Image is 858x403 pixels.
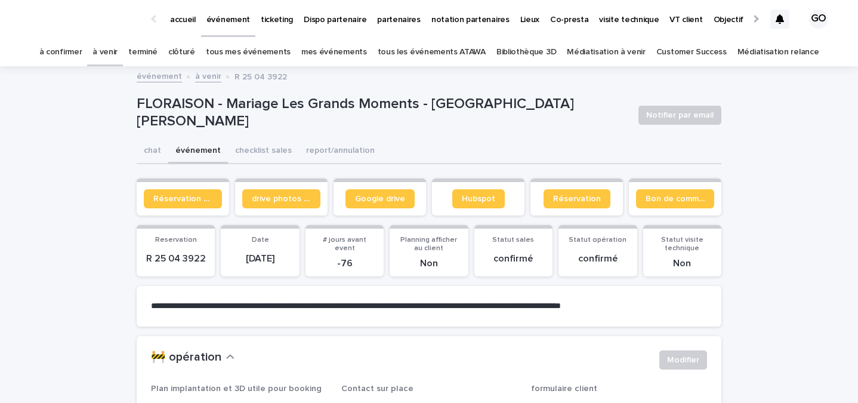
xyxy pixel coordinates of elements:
[228,253,292,264] p: [DATE]
[667,354,699,366] span: Modifier
[39,38,82,66] a: à confirmer
[737,38,819,66] a: Médiatisation relance
[24,7,140,31] img: Ls34BcGeRexTGTNfXpUC
[323,236,366,252] span: # jours avant event
[397,258,461,269] p: Non
[206,38,291,66] a: tous mes événements
[400,236,457,252] span: Planning afficher au client
[659,350,707,370] button: Modifier
[566,253,629,264] p: confirmé
[462,195,495,203] span: Hubspot
[809,10,828,29] div: GO
[355,195,405,203] span: Google drive
[299,139,382,164] button: report/annulation
[646,195,705,203] span: Bon de commande
[661,236,703,252] span: Statut visite technique
[650,258,714,269] p: Non
[656,38,727,66] a: Customer Success
[452,189,505,208] a: Hubspot
[168,139,228,164] button: événement
[553,195,601,203] span: Réservation
[341,384,413,393] span: Contact sur place
[636,189,714,208] a: Bon de commande
[567,38,646,66] a: Médiatisation à venir
[252,236,269,244] span: Date
[569,236,626,244] span: Statut opération
[378,38,486,66] a: tous les événements ATAWA
[195,69,221,82] a: à venir
[137,139,168,164] button: chat
[228,139,299,164] button: checklist sales
[482,253,545,264] p: confirmé
[242,189,320,208] a: drive photos coordinateur
[345,189,415,208] a: Google drive
[496,38,556,66] a: Bibliothèque 3D
[252,195,311,203] span: drive photos coordinateur
[313,258,376,269] p: -76
[646,109,714,121] span: Notifier par email
[301,38,367,66] a: mes événements
[144,253,208,264] p: R 25 04 3922
[137,96,629,130] p: FLORAISON - Mariage Les Grands Moments - [GEOGRAPHIC_DATA][PERSON_NAME]
[151,384,322,393] span: Plan implantation et 3D utile pour booking
[234,69,287,82] p: R 25 04 3922
[492,236,534,244] span: Statut sales
[153,195,212,203] span: Réservation client
[638,106,721,125] button: Notifier par email
[137,69,182,82] a: événement
[531,384,597,393] span: formulaire client
[544,189,610,208] a: Réservation
[128,38,158,66] a: terminé
[151,350,234,365] button: 🚧 opération
[155,236,197,244] span: Reservation
[151,350,221,365] h2: 🚧 opération
[144,189,222,208] a: Réservation client
[92,38,118,66] a: à venir
[168,38,195,66] a: clôturé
